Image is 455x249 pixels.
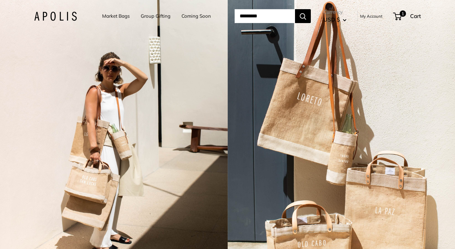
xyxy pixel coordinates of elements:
[34,12,77,21] img: Apolis
[323,16,340,23] span: USD $
[323,15,347,25] button: USD $
[410,13,421,19] span: Cart
[323,8,347,16] span: Currency
[295,9,311,23] button: Search
[235,9,295,23] input: Search...
[360,12,383,20] a: My Account
[394,11,421,21] a: 1 Cart
[141,12,170,21] a: Group Gifting
[400,10,406,17] span: 1
[102,12,130,21] a: Market Bags
[181,12,211,21] a: Coming Soon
